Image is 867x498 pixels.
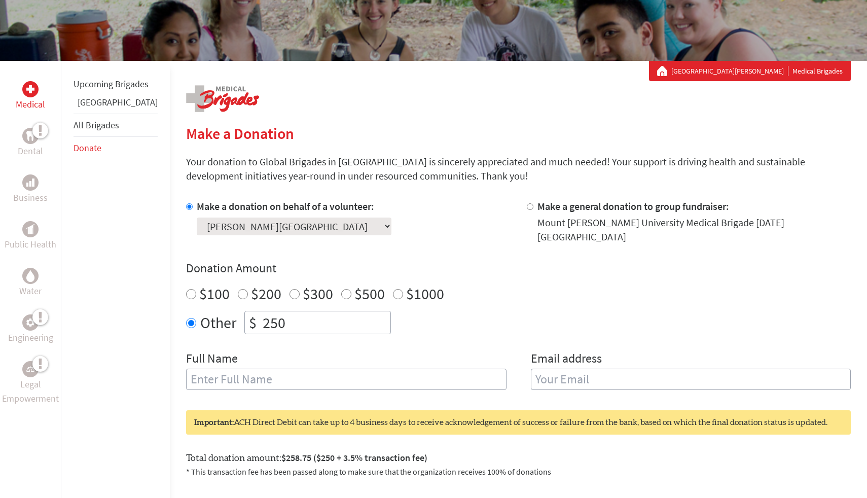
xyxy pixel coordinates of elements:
p: Engineering [8,331,53,345]
h4: Donation Amount [186,260,851,276]
a: WaterWater [19,268,42,298]
p: Water [19,284,42,298]
div: Water [22,268,39,284]
div: Legal Empowerment [22,361,39,377]
p: * This transaction fee has been passed along to make sure that the organization receives 100% of ... [186,466,851,478]
a: DentalDental [18,128,43,158]
a: Upcoming Brigades [74,78,149,90]
label: Full Name [186,350,238,369]
input: Your Email [531,369,851,390]
div: Engineering [22,314,39,331]
label: Total donation amount: [186,451,427,466]
li: All Brigades [74,114,158,137]
div: Business [22,174,39,191]
a: [GEOGRAPHIC_DATA] [78,96,158,108]
label: $200 [251,284,281,303]
img: Medical [26,85,34,93]
img: Public Health [26,224,34,234]
h2: Make a Donation [186,124,851,143]
a: Donate [74,142,101,154]
img: Business [26,179,34,187]
div: Dental [22,128,39,144]
div: Public Health [22,221,39,237]
div: Medical [22,81,39,97]
label: $300 [303,284,333,303]
li: Guatemala [74,95,158,114]
a: EngineeringEngineering [8,314,53,345]
a: BusinessBusiness [13,174,48,205]
p: Legal Empowerment [2,377,59,406]
div: Medical Brigades [657,66,843,76]
a: Legal EmpowermentLegal Empowerment [2,361,59,406]
img: logo-medical.png [186,85,259,112]
label: $500 [354,284,385,303]
p: Medical [16,97,45,112]
img: Engineering [26,318,34,327]
label: Email address [531,350,602,369]
div: $ [245,311,261,334]
strong: Important: [194,418,234,426]
a: Public HealthPublic Health [5,221,56,252]
li: Donate [74,137,158,159]
span: $258.75 ($250 + 3.5% transaction fee) [281,452,427,464]
input: Enter Full Name [186,369,507,390]
p: Dental [18,144,43,158]
a: [GEOGRAPHIC_DATA][PERSON_NAME] [671,66,788,76]
div: ACH Direct Debit can take up to 4 business days to receive acknowledgement of success or failure ... [186,410,851,435]
a: All Brigades [74,119,119,131]
li: Upcoming Brigades [74,73,158,95]
label: $100 [199,284,230,303]
p: Public Health [5,237,56,252]
div: Mount [PERSON_NAME] University Medical Brigade [DATE] [GEOGRAPHIC_DATA] [537,216,851,244]
p: Business [13,191,48,205]
input: Enter Amount [261,311,390,334]
label: $1000 [406,284,444,303]
a: MedicalMedical [16,81,45,112]
img: Legal Empowerment [26,366,34,372]
label: Make a general donation to group fundraiser: [537,200,729,212]
img: Water [26,270,34,281]
label: Other [200,311,236,334]
p: Your donation to Global Brigades in [GEOGRAPHIC_DATA] is sincerely appreciated and much needed! Y... [186,155,851,183]
img: Dental [26,131,34,140]
label: Make a donation on behalf of a volunteer: [197,200,374,212]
